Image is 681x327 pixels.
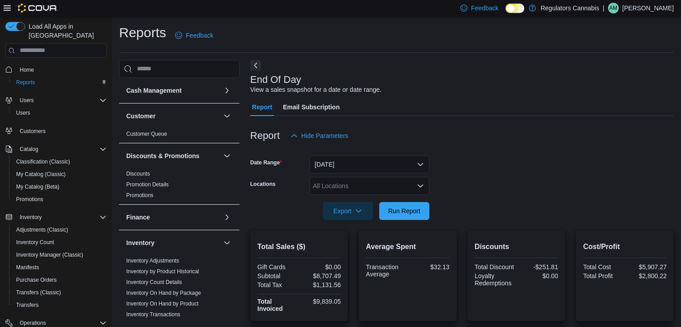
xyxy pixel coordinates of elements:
[13,169,69,180] a: My Catalog (Classic)
[250,181,276,188] label: Locations
[16,196,43,203] span: Promotions
[16,144,107,155] span: Catalog
[13,275,107,285] span: Purchase Orders
[250,159,282,166] label: Date Range
[301,281,341,288] div: $1,131.56
[13,300,107,310] span: Transfers
[126,192,154,198] a: Promotions
[301,272,341,280] div: $8,707.49
[186,31,213,40] span: Feedback
[16,226,68,233] span: Adjustments (Classic)
[583,272,623,280] div: Total Profit
[13,169,107,180] span: My Catalog (Classic)
[13,287,107,298] span: Transfers (Classic)
[16,125,107,137] span: Customers
[126,86,220,95] button: Cash Management
[252,98,272,116] span: Report
[126,268,199,275] span: Inventory by Product Historical
[257,272,297,280] div: Subtotal
[257,241,341,252] h2: Total Sales ($)
[475,263,514,271] div: Total Discount
[16,79,35,86] span: Reports
[250,130,280,141] h3: Report
[16,212,45,223] button: Inventory
[2,94,110,107] button: Users
[287,127,352,145] button: Hide Parameters
[388,207,420,215] span: Run Report
[13,237,58,248] a: Inventory Count
[518,272,558,280] div: $0.00
[16,144,42,155] button: Catalog
[16,109,30,116] span: Users
[9,236,110,249] button: Inventory Count
[16,65,38,75] a: Home
[222,85,232,96] button: Cash Management
[126,257,179,264] span: Inventory Adjustments
[126,213,220,222] button: Finance
[126,130,167,138] span: Customer Queue
[540,3,599,13] p: Regulators Cannabis
[16,251,83,258] span: Inventory Manager (Classic)
[126,151,220,160] button: Discounts & Promotions
[301,263,341,271] div: $0.00
[608,3,619,13] div: Adam Mitic
[222,111,232,121] button: Customer
[16,171,66,178] span: My Catalog (Classic)
[126,268,199,275] a: Inventory by Product Historical
[13,300,42,310] a: Transfers
[20,128,46,135] span: Customers
[9,181,110,193] button: My Catalog (Beta)
[13,287,64,298] a: Transfers (Classic)
[126,279,182,285] a: Inventory Count Details
[417,182,424,189] button: Open list of options
[9,168,110,181] button: My Catalog (Classic)
[126,151,199,160] h3: Discounts & Promotions
[222,212,232,223] button: Finance
[16,239,54,246] span: Inventory Count
[257,298,283,312] strong: Total Invoiced
[250,85,381,95] div: View a sales snapshot for a date or date range.
[13,156,107,167] span: Classification (Classic)
[126,290,201,296] a: Inventory On Hand by Package
[301,298,341,305] div: $9,839.05
[126,171,150,177] a: Discounts
[18,4,58,13] img: Cova
[126,213,150,222] h3: Finance
[16,126,49,137] a: Customers
[16,264,39,271] span: Manifests
[126,131,167,137] a: Customer Queue
[471,4,498,13] span: Feedback
[13,237,107,248] span: Inventory Count
[13,156,74,167] a: Classification (Classic)
[583,263,623,271] div: Total Cost
[9,274,110,286] button: Purchase Orders
[13,250,87,260] a: Inventory Manager (Classic)
[309,155,429,173] button: [DATE]
[13,108,34,118] a: Users
[13,262,107,273] span: Manifests
[16,276,57,284] span: Purchase Orders
[119,168,240,204] div: Discounts & Promotions
[379,202,429,220] button: Run Report
[9,249,110,261] button: Inventory Manager (Classic)
[323,202,373,220] button: Export
[126,238,220,247] button: Inventory
[13,262,43,273] a: Manifests
[9,107,110,119] button: Users
[2,125,110,138] button: Customers
[518,263,558,271] div: -$251.81
[13,224,72,235] a: Adjustments (Classic)
[13,250,107,260] span: Inventory Manager (Classic)
[20,319,46,327] span: Operations
[505,4,524,13] input: Dark Mode
[283,98,340,116] span: Email Subscription
[20,146,38,153] span: Catalog
[13,181,107,192] span: My Catalog (Beta)
[20,97,34,104] span: Users
[126,279,182,286] span: Inventory Count Details
[475,241,558,252] h2: Discounts
[126,112,220,120] button: Customer
[20,66,34,73] span: Home
[222,151,232,161] button: Discounts & Promotions
[9,76,110,89] button: Reports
